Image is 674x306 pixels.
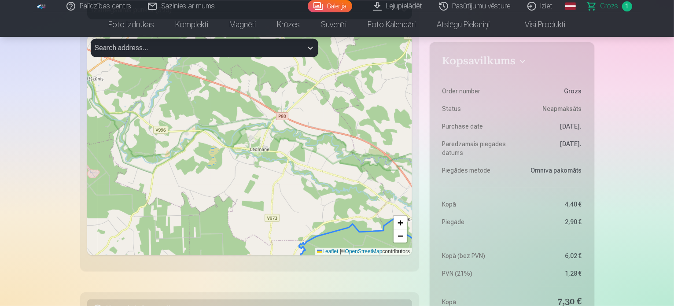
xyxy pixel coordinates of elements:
dt: Piegāde [442,218,508,226]
a: Foto kalendāri [357,12,427,37]
span: Neapmaksāts [543,104,582,113]
dt: Piegādes metode [442,166,508,175]
dt: PVN (21%) [442,269,508,278]
dd: 2,90 € [516,218,582,226]
dt: Kopā (bez PVN) [442,251,508,260]
dd: 4,40 € [516,200,582,209]
span: | [340,248,341,254]
span: Grozs [600,1,619,11]
a: Leaflet [317,248,338,254]
a: Foto izdrukas [98,12,165,37]
a: OpenStreetMap [345,248,383,254]
dd: [DATE]. [516,122,582,131]
dd: [DATE]. [516,140,582,157]
a: Krūzes [267,12,311,37]
span: + [398,217,403,228]
a: Zoom in [394,216,407,229]
a: Komplekti [165,12,219,37]
a: Zoom out [394,229,407,243]
dt: Kopā [442,200,508,209]
dt: Order number [442,87,508,96]
dd: Grozs [516,87,582,96]
dd: Omniva pakomāts [516,166,582,175]
div: © contributors [315,248,412,255]
dt: Purchase date [442,122,508,131]
dd: 6,02 € [516,251,582,260]
dt: Status [442,104,508,113]
a: Suvenīri [311,12,357,37]
a: Visi produkti [501,12,576,37]
dt: Paredzamais piegādes datums [442,140,508,157]
dd: 1,28 € [516,269,582,278]
button: Kopsavilkums [442,55,582,70]
a: Atslēgu piekariņi [427,12,501,37]
img: /fa1 [37,4,47,9]
a: Magnēti [219,12,267,37]
span: 1 [622,1,632,11]
span: − [398,230,403,241]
